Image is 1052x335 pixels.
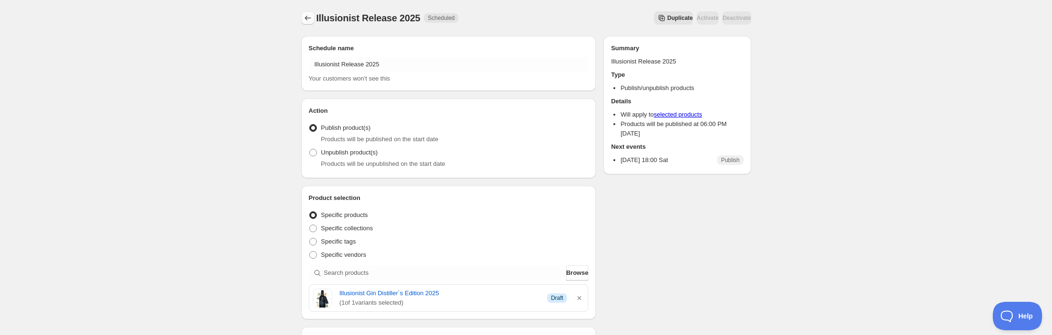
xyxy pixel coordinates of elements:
[321,251,366,258] span: Specific vendors
[620,83,743,93] li: Publish/unpublish products
[551,294,563,302] span: Draft
[611,142,743,152] h2: Next events
[321,124,371,131] span: Publish product(s)
[340,289,540,298] a: Illusionist Gin Distiller´s Edition 2025
[611,70,743,80] h2: Type
[324,265,565,281] input: Search products
[611,57,743,66] p: Illusionist Release 2025
[321,160,445,167] span: Products will be unpublished on the start date
[654,111,702,118] a: selected products
[321,136,439,143] span: Products will be published on the start date
[321,238,356,245] span: Specific tags
[566,265,588,281] button: Browse
[321,149,378,156] span: Unpublish product(s)
[620,110,743,119] li: Will apply to
[566,268,588,278] span: Browse
[309,75,390,82] span: Your customers won't see this
[667,14,693,22] span: Duplicate
[654,11,693,25] button: Secondary action label
[721,156,739,164] span: Publish
[321,211,368,218] span: Specific products
[611,97,743,106] h2: Details
[620,155,668,165] p: [DATE] 18:00 Sat
[309,106,589,116] h2: Action
[321,225,373,232] span: Specific collections
[340,298,540,308] span: ( 1 of 1 variants selected)
[309,44,589,53] h2: Schedule name
[620,119,743,138] li: Products will be published at 06:00 PM [DATE]
[309,193,589,203] h2: Product selection
[993,302,1043,330] iframe: Toggle Customer Support
[611,44,743,53] h2: Summary
[316,13,421,23] span: Illusionist Release 2025
[428,14,455,22] span: Scheduled
[301,11,315,25] button: Schedules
